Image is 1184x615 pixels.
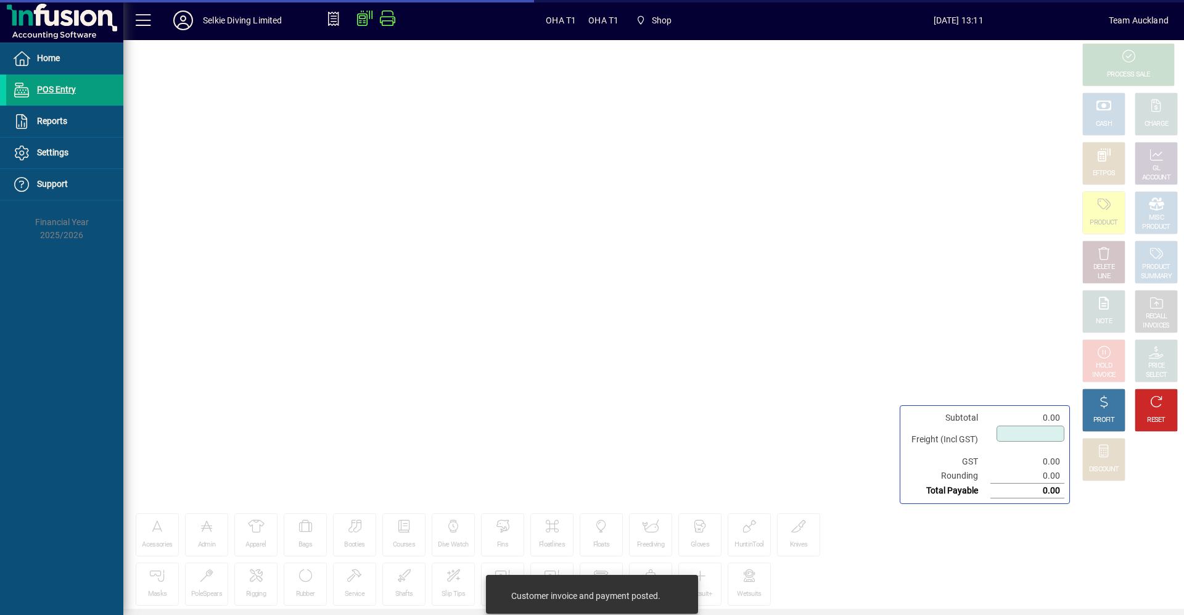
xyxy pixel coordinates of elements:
div: EFTPOS [1093,169,1116,178]
div: SELECT [1146,371,1167,380]
td: 0.00 [990,411,1064,425]
div: Wetsuit+ [688,590,712,599]
div: Knives [790,540,808,550]
td: Rounding [905,469,990,484]
div: Gloves [691,540,709,550]
div: Booties [344,540,364,550]
span: Settings [37,147,68,157]
span: OHA T1 [588,10,619,30]
span: [DATE] 13:11 [808,10,1109,30]
span: POS Entry [37,85,76,94]
td: Freight (Incl GST) [905,425,990,455]
div: DISCOUNT [1089,465,1119,474]
div: Floatlines [539,540,565,550]
div: CASH [1096,120,1112,129]
div: PRICE [1148,361,1165,371]
div: GL [1153,164,1161,173]
td: Subtotal [905,411,990,425]
div: LINE [1098,272,1110,281]
div: HOLD [1096,361,1112,371]
div: DELETE [1093,263,1114,272]
div: Bags [298,540,312,550]
div: NOTE [1096,317,1112,326]
div: Shafts [395,590,413,599]
td: GST [905,455,990,469]
div: Admin [198,540,216,550]
div: Masks [148,590,167,599]
a: Home [6,43,123,74]
div: PROFIT [1093,416,1114,425]
div: PRODUCT [1090,218,1117,228]
div: Freediving [637,540,664,550]
td: 0.00 [990,484,1064,498]
div: Acessories [142,540,172,550]
div: Apparel [245,540,266,550]
span: Shop [652,10,672,30]
div: PRODUCT [1142,263,1170,272]
span: Reports [37,116,67,126]
span: Support [37,179,68,189]
div: Slip Tips [442,590,465,599]
div: Dive Watch [438,540,468,550]
div: Selkie Diving Limited [203,10,282,30]
div: PROCESS SALE [1107,70,1150,80]
div: Wetsuits [737,590,761,599]
div: Rigging [246,590,266,599]
a: Settings [6,138,123,168]
span: Home [37,53,60,63]
div: ACCOUNT [1142,173,1170,183]
div: Floats [593,540,610,550]
span: Shop [631,9,676,31]
div: HuntinTool [734,540,763,550]
a: Support [6,169,123,200]
td: Total Payable [905,484,990,498]
div: Team Auckland [1109,10,1169,30]
div: Courses [393,540,415,550]
div: RESET [1147,416,1165,425]
div: PoleSpears [191,590,222,599]
div: INVOICES [1143,321,1169,331]
a: Reports [6,106,123,137]
div: INVOICE [1092,371,1115,380]
div: Service [345,590,364,599]
div: MISC [1149,213,1164,223]
button: Profile [163,9,203,31]
td: 0.00 [990,455,1064,469]
div: SUMMARY [1141,272,1172,281]
div: Fins [497,540,508,550]
div: PRODUCT [1142,223,1170,232]
div: RECALL [1146,312,1167,321]
span: OHA T1 [546,10,576,30]
div: Rubber [296,590,315,599]
td: 0.00 [990,469,1064,484]
div: CHARGE [1145,120,1169,129]
div: Customer invoice and payment posted. [511,590,660,602]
